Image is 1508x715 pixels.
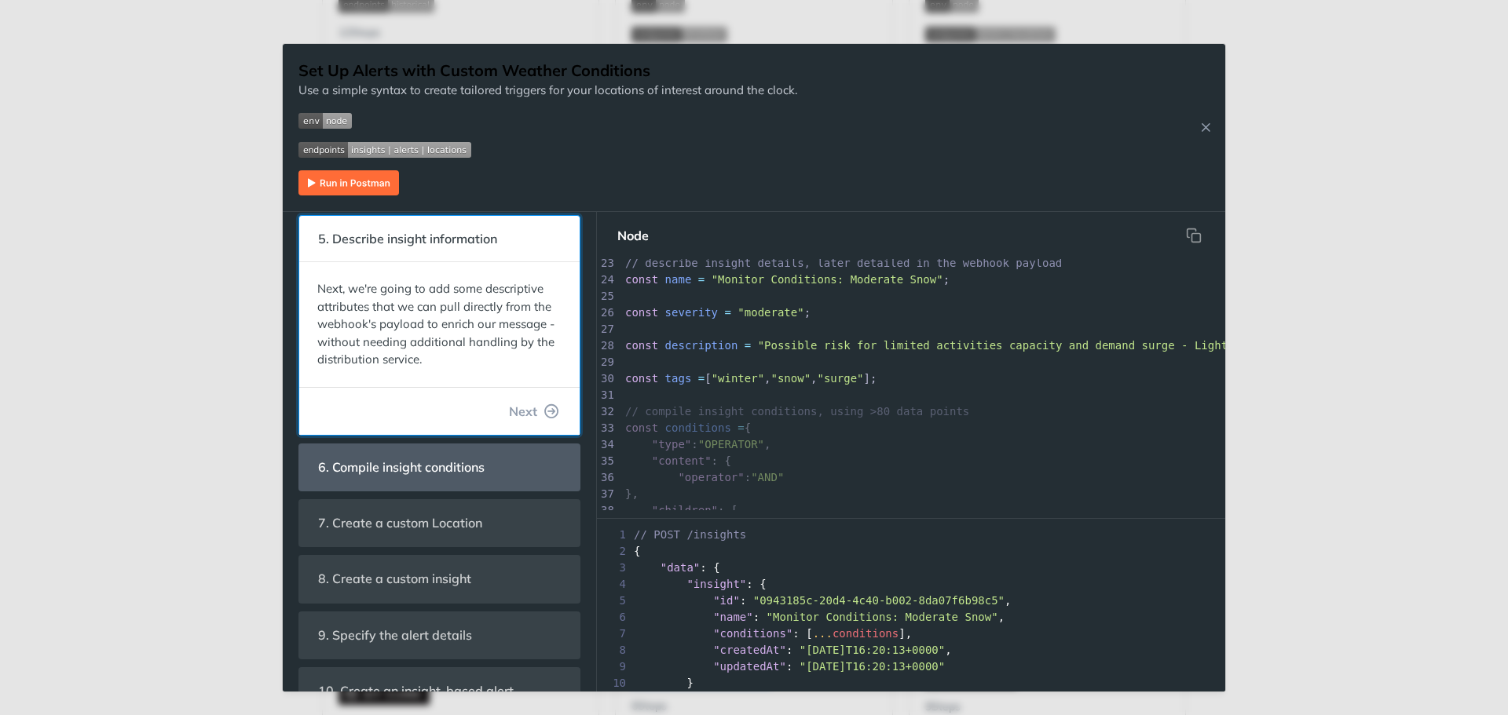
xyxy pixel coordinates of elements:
span: Expand image [298,111,797,130]
span: : [ [625,504,738,516]
div: } [597,691,1225,708]
span: "id" [713,594,740,607]
span: "AND" [751,471,784,483]
div: : [ ], [597,626,1225,642]
span: = [738,421,744,434]
span: 3 [597,560,631,576]
div: 30 [597,370,616,387]
span: "moderate" [738,306,803,319]
p: Next, we're going to add some descriptive attributes that we can pull directly from the webhook's... [317,280,562,369]
span: ; [943,273,950,286]
span: const [625,339,658,352]
img: Run in Postman [298,170,399,195]
span: "[DATE]T16:20:13+0000" [800,644,945,656]
button: Node [605,220,661,251]
span: conditions [833,627,899,640]
div: 29 [597,354,616,370]
span: "OPERATOR" [698,438,764,451]
span: 2 [597,543,631,560]
span: // compile insight conditions, using >80 data points [625,405,969,418]
span: 4 [597,576,631,593]
h1: Set Up Alerts with Custom Weather Conditions [298,60,797,82]
span: "Possible risk for limited activities capacity and demand surge - Light Snow" [758,339,1268,352]
span: 5 [597,593,631,609]
span: ; [804,306,811,319]
span: "data" [661,561,701,574]
span: = [745,339,751,352]
div: : { [597,560,1225,576]
span: "Monitor Conditions: Moderate Snow" [712,273,943,286]
span: 5. Describe insight information [307,224,508,254]
span: "Monitor Conditions: Moderate Snow" [767,611,998,623]
span: severity [665,306,718,319]
span: 11 [597,691,631,708]
span: [ [705,372,711,385]
div: } [597,675,1225,691]
span: const [625,306,658,319]
span: "children" [652,504,718,516]
span: , [811,372,817,385]
a: Expand image [298,173,399,188]
span: 10. Create an insight-based alert [307,676,525,706]
button: Copy [1178,220,1210,251]
span: "insight" [686,578,746,590]
span: 8 [597,642,631,658]
span: "content" [652,454,712,467]
span: Next [509,402,537,421]
div: 33 [597,420,616,436]
section: 7. Create a custom Location [298,499,580,547]
button: Next [496,396,572,427]
div: 37 [597,486,616,502]
span: description [665,339,738,352]
div: 23 [597,255,616,272]
span: const [625,421,658,434]
span: , [764,372,770,385]
span: 8. Create a custom insight [307,564,482,594]
span: 6. Compile insight conditions [307,452,496,483]
div: { [597,543,1225,560]
section: 9. Specify the alert details [298,611,580,659]
div: 34 [597,436,616,453]
button: Close Recipe [1194,119,1217,135]
div: 24 [597,272,616,288]
div: 32 [597,403,616,420]
span: 9 [597,658,631,675]
span: "surge" [818,372,864,385]
span: "createdAt" [713,644,786,656]
span: 7. Create a custom Location [307,508,493,538]
span: "operator" [678,471,744,483]
span: "type" [652,438,692,451]
span: Expand image [298,140,797,159]
span: // POST /insights [634,528,746,541]
section: 6. Compile insight conditions [298,443,580,491]
img: env [298,113,352,129]
div: : [597,658,1225,675]
span: const [625,372,658,385]
span: "[DATE]T16:20:13+0000" [800,660,945,673]
div: 25 [597,288,616,305]
div: 31 [597,387,616,403]
span: ... [813,627,833,640]
div: : , [597,642,1225,658]
span: = [698,273,705,286]
span: conditions [665,421,731,434]
span: "conditions" [713,627,792,640]
span: : [625,471,784,483]
svg: hidden [1186,228,1202,243]
section: 10. Create an insight-based alert [298,667,580,715]
span: ]; [864,372,877,385]
span: tags [665,372,692,385]
span: }, [625,487,639,500]
span: const [625,273,658,286]
div: 36 [597,469,616,486]
span: = [698,372,705,385]
section: 8. Create a custom insight [298,555,580,603]
span: { [625,421,751,434]
p: Use a simple syntax to create tailored triggers for your locations of interest around the clock. [298,82,797,100]
span: "name" [713,611,753,623]
div: : , [597,593,1225,609]
span: 6 [597,609,631,626]
span: 10 [597,675,631,691]
section: 5. Describe insight informationNext, we're going to add some descriptive attributes that we can p... [298,215,580,436]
